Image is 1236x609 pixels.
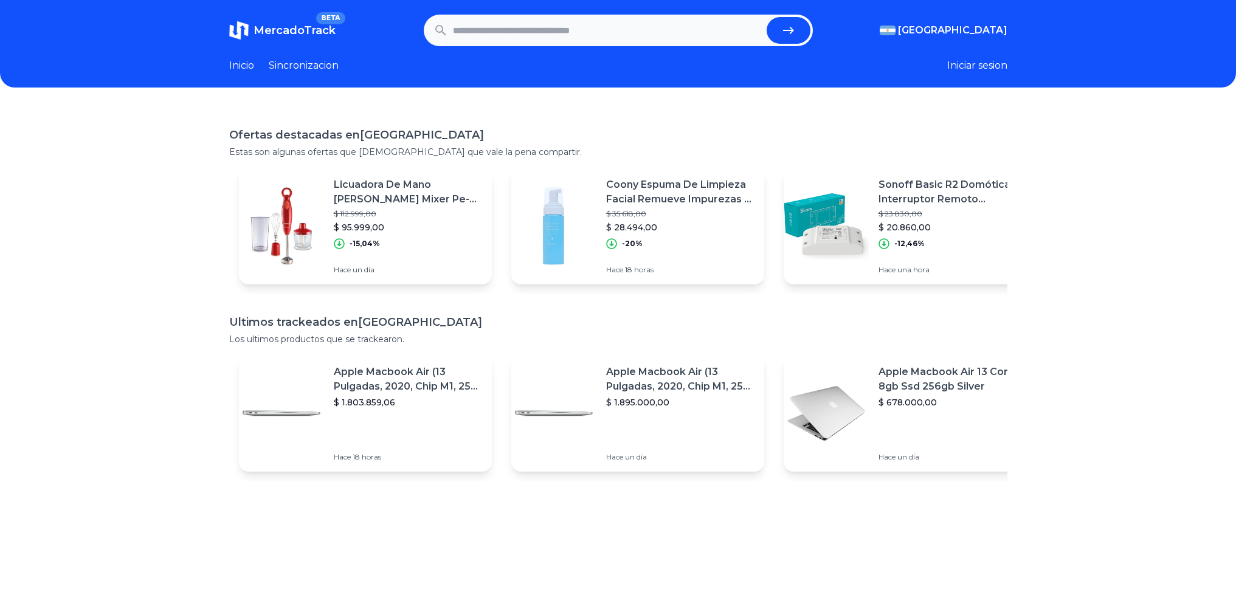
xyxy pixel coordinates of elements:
[229,126,1007,143] h1: Ofertas destacadas en [GEOGRAPHIC_DATA]
[229,21,249,40] img: MercadoTrack
[334,177,482,207] p: Licuadora De Mano [PERSON_NAME] Mixer Pe-lma323r Rojo 600w
[879,265,1027,275] p: Hace una hora
[511,184,596,269] img: Featured image
[879,177,1027,207] p: Sonoff Basic R2 Domótica Interruptor Remoto Inteligente Wifi
[606,452,754,462] p: Hace un día
[254,24,336,37] span: MercadoTrack
[606,221,754,233] p: $ 28.494,00
[947,58,1007,73] button: Iniciar sesion
[334,209,482,219] p: $ 112.999,00
[511,371,596,456] img: Featured image
[784,355,1037,472] a: Featured imageApple Macbook Air 13 Core I5 8gb Ssd 256gb Silver$ 678.000,00Hace un día
[229,314,1007,331] h1: Ultimos trackeados en [GEOGRAPHIC_DATA]
[879,452,1027,462] p: Hace un día
[229,21,336,40] a: MercadoTrackBETA
[511,355,764,472] a: Featured imageApple Macbook Air (13 Pulgadas, 2020, Chip M1, 256 Gb De Ssd, 8 Gb De Ram) - Plata$...
[606,209,754,219] p: $ 35.618,00
[880,23,1007,38] button: [GEOGRAPHIC_DATA]
[879,209,1027,219] p: $ 23.830,00
[239,168,492,284] a: Featured imageLicuadora De Mano [PERSON_NAME] Mixer Pe-lma323r Rojo 600w$ 112.999,00$ 95.999,00-1...
[350,239,380,249] p: -15,04%
[894,239,925,249] p: -12,46%
[879,396,1027,408] p: $ 678.000,00
[880,26,896,35] img: Argentina
[239,371,324,456] img: Featured image
[334,221,482,233] p: $ 95.999,00
[229,146,1007,158] p: Estas son algunas ofertas que [DEMOGRAPHIC_DATA] que vale la pena compartir.
[879,365,1027,394] p: Apple Macbook Air 13 Core I5 8gb Ssd 256gb Silver
[239,355,492,472] a: Featured imageApple Macbook Air (13 Pulgadas, 2020, Chip M1, 256 Gb De Ssd, 8 Gb De Ram) - Plata$...
[229,333,1007,345] p: Los ultimos productos que se trackearon.
[784,168,1037,284] a: Featured imageSonoff Basic R2 Domótica Interruptor Remoto Inteligente Wifi$ 23.830,00$ 20.860,00-...
[784,371,869,456] img: Featured image
[622,239,643,249] p: -20%
[229,58,254,73] a: Inicio
[269,58,339,73] a: Sincronizacion
[511,168,764,284] a: Featured imageCoony Espuma De Limpieza Facial Remueve Impurezas Y [GEOGRAPHIC_DATA]$ 35.618,00$ 2...
[784,184,869,269] img: Featured image
[879,221,1027,233] p: $ 20.860,00
[606,265,754,275] p: Hace 18 horas
[239,184,324,269] img: Featured image
[316,12,345,24] span: BETA
[898,23,1007,38] span: [GEOGRAPHIC_DATA]
[606,396,754,408] p: $ 1.895.000,00
[606,177,754,207] p: Coony Espuma De Limpieza Facial Remueve Impurezas Y [GEOGRAPHIC_DATA]
[334,452,482,462] p: Hace 18 horas
[334,365,482,394] p: Apple Macbook Air (13 Pulgadas, 2020, Chip M1, 256 Gb De Ssd, 8 Gb De Ram) - Plata
[334,396,482,408] p: $ 1.803.859,06
[334,265,482,275] p: Hace un día
[606,365,754,394] p: Apple Macbook Air (13 Pulgadas, 2020, Chip M1, 256 Gb De Ssd, 8 Gb De Ram) - Plata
